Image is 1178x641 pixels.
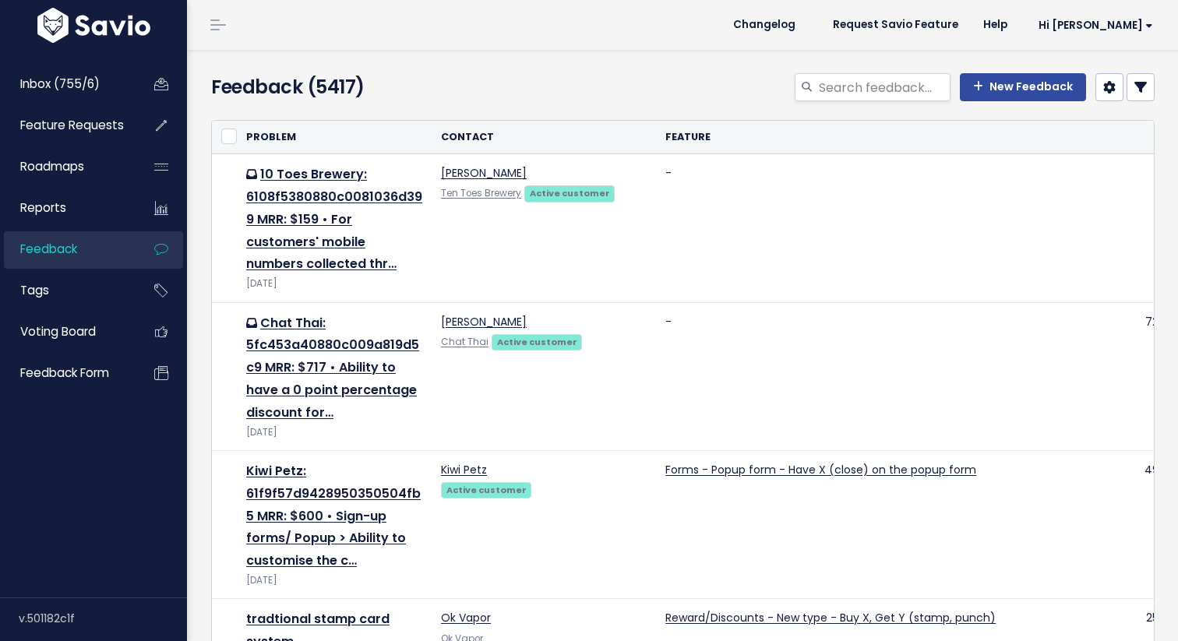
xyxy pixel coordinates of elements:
a: Inbox (755/6) [4,66,129,102]
a: [PERSON_NAME] [441,165,527,181]
div: [DATE] [246,572,422,589]
a: Chat Thai: 5fc453a40880c009a819d5c9 MRR: $717 • Ability to have a 0 point percentage discount for… [246,314,419,421]
a: Ok Vapor [441,610,491,625]
a: Feedback [4,231,129,267]
span: Inbox (755/6) [20,76,100,92]
th: Problem [237,121,432,154]
a: Reports [4,190,129,226]
span: Voting Board [20,323,96,340]
td: - [656,302,1125,450]
a: Tags [4,273,129,308]
span: Hi [PERSON_NAME] [1039,19,1153,31]
a: Kiwi Petz [441,462,487,477]
th: Feature [656,121,1125,154]
span: Feedback [20,241,77,257]
div: [DATE] [246,276,422,292]
a: 10 Toes Brewery: 6108f5380880c0081036d399 MRR: $159 • For customers' mobile numbers collected thr… [246,165,422,273]
a: Feedback form [4,355,129,391]
a: [PERSON_NAME] [441,314,527,329]
a: Active customer [524,185,615,200]
a: Kiwi Petz: 61f9f57d9428950350504fb5 MRR: $600 • Sign-up forms/ Popup > Ability to customise the c… [246,462,421,569]
div: [DATE] [246,424,422,441]
strong: Active customer [446,484,527,496]
strong: Active customer [530,187,610,199]
a: Roadmaps [4,149,129,185]
a: Active customer [492,333,582,349]
a: Help [971,13,1020,37]
a: New Feedback [960,73,1086,101]
h4: Feedback (5417) [211,73,510,101]
strong: Active customer [497,336,577,348]
span: Feature Requests [20,117,124,133]
img: logo-white.9d6f32f41409.svg [34,8,154,43]
a: Voting Board [4,314,129,350]
a: Feature Requests [4,107,129,143]
th: Contact [432,121,656,154]
span: Roadmaps [20,158,84,174]
a: Chat Thai [441,336,488,348]
a: Active customer [441,481,531,497]
a: Request Savio Feature [820,13,971,37]
span: Feedback form [20,365,109,381]
input: Search feedback... [817,73,951,101]
span: Tags [20,282,49,298]
span: Changelog [733,19,795,30]
a: Hi [PERSON_NAME] [1020,13,1166,37]
td: - [656,154,1125,302]
span: Reports [20,199,66,216]
a: Reward/Discounts - New type - Buy X, Get Y (stamp, punch) [665,610,996,625]
div: v.501182c1f [19,598,187,639]
a: Forms - Popup form - Have X (close) on the popup form [665,462,976,477]
a: Ten Toes Brewery [441,187,521,199]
